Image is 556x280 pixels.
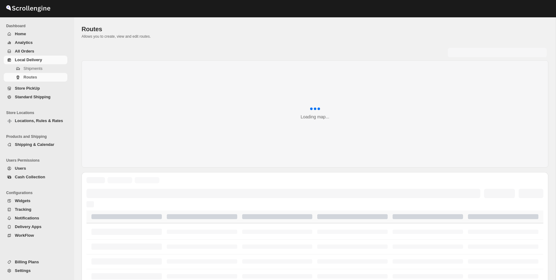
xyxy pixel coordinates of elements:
button: Shipping & Calendar [4,140,67,149]
div: Loading map... [301,114,329,120]
span: Routes [23,75,37,79]
button: Locations, Rules & Rates [4,117,67,125]
button: All Orders [4,47,67,56]
span: All Orders [15,49,34,53]
button: Analytics [4,38,67,47]
span: Delivery Apps [15,224,41,229]
button: Users [4,164,67,173]
button: WorkFlow [4,231,67,240]
span: Local Delivery [15,57,42,62]
span: Shipments [23,66,42,71]
span: Store Locations [6,110,70,115]
p: Allows you to create, view and edit routes. [82,34,548,39]
button: Cash Collection [4,173,67,181]
button: Delivery Apps [4,223,67,231]
span: Configurations [6,190,70,195]
span: Widgets [15,198,30,203]
button: Billing Plans [4,258,67,266]
button: Notifications [4,214,67,223]
span: WorkFlow [15,233,34,238]
span: Analytics [15,40,33,45]
span: Settings [15,268,31,273]
span: Cash Collection [15,175,45,179]
button: Home [4,30,67,38]
span: Users Permissions [6,158,70,163]
button: Settings [4,266,67,275]
button: Widgets [4,197,67,205]
span: Shipping & Calendar [15,142,54,147]
span: Products and Shipping [6,134,70,139]
span: Standard Shipping [15,95,51,99]
span: Users [15,166,26,171]
button: Tracking [4,205,67,214]
span: Home [15,32,26,36]
span: Billing Plans [15,260,39,264]
button: Shipments [4,64,67,73]
span: Tracking [15,207,31,212]
span: Dashboard [6,23,70,28]
span: Locations, Rules & Rates [15,118,63,123]
button: Routes [4,73,67,82]
span: Routes [82,26,102,32]
span: Store PickUp [15,86,40,91]
span: Notifications [15,216,39,220]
